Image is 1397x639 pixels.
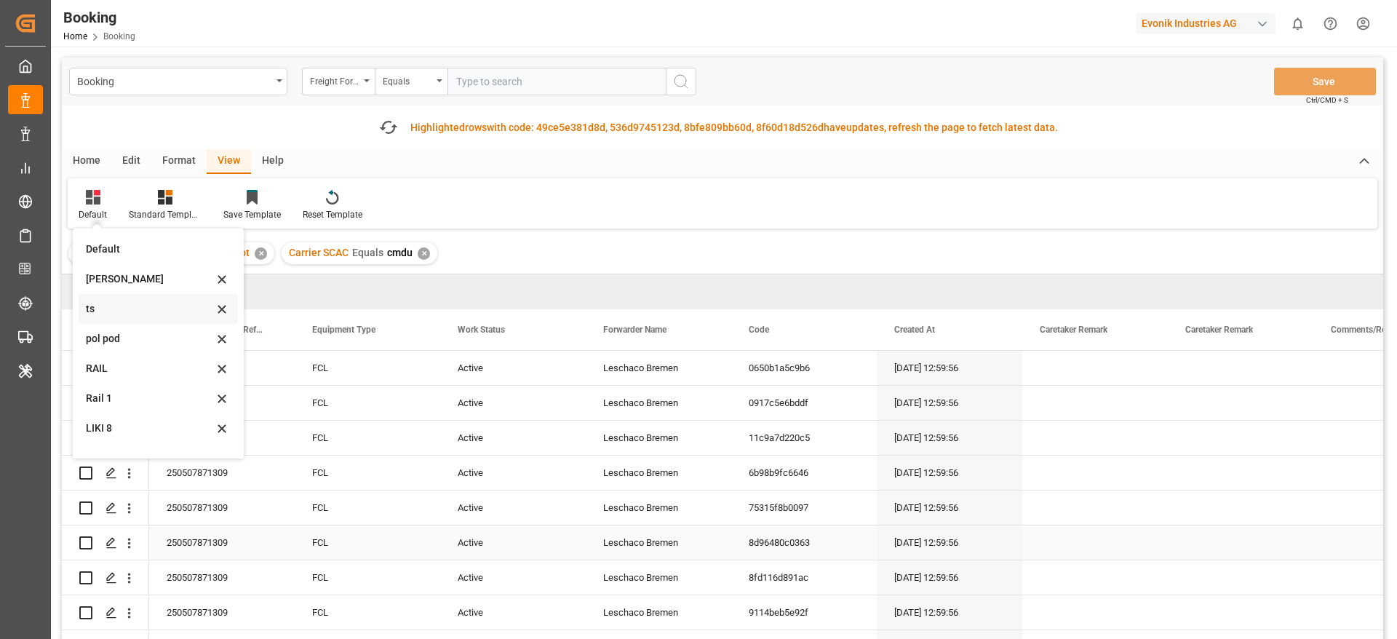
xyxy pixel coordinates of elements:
[111,149,151,174] div: Edit
[387,247,413,258] span: cmdu
[302,68,375,95] button: open menu
[86,301,213,317] div: ts
[295,525,440,560] div: FCL
[62,149,111,174] div: Home
[149,595,295,630] div: 250507871309
[1136,9,1281,37] button: Evonik Industries AG
[149,560,295,595] div: 250507871309
[410,120,1058,135] div: Highlighted with code: 49ce5e381d8d, 536d9745123d, 8bfe809bb60d, 8f60d18d526d updates, refresh th...
[877,595,1022,630] div: [DATE] 12:59:56
[149,525,295,560] div: 250507871309
[586,491,731,525] div: Leschaco Bremen
[666,68,696,95] button: search button
[1306,95,1348,106] span: Ctrl/CMD + S
[62,386,149,421] div: Press SPACE to select this row.
[731,525,877,560] div: 8d96480c0363
[731,560,877,595] div: 8fd116d891ac
[62,456,149,491] div: Press SPACE to select this row.
[731,456,877,490] div: 6b98b9fc6646
[440,456,586,490] div: Active
[63,7,135,28] div: Booking
[295,491,440,525] div: FCL
[86,421,213,436] div: LIKI 8
[877,386,1022,420] div: [DATE] 12:59:56
[749,325,769,335] span: Code
[383,71,432,88] div: Equals
[586,560,731,595] div: Leschaco Bremen
[149,491,295,525] div: 250507871309
[877,491,1022,525] div: [DATE] 12:59:56
[731,421,877,455] div: 11c9a7d220c5
[586,386,731,420] div: Leschaco Bremen
[877,351,1022,385] div: [DATE] 12:59:56
[295,560,440,595] div: FCL
[877,421,1022,455] div: [DATE] 12:59:56
[295,386,440,420] div: FCL
[62,351,149,386] div: Press SPACE to select this row.
[129,208,202,221] div: Standard Templates
[312,325,375,335] span: Equipment Type
[731,351,877,385] div: 0650b1a5c9b6
[295,595,440,630] div: FCL
[86,451,213,466] div: LIKI 8
[86,331,213,346] div: pol pod
[440,560,586,595] div: Active
[440,421,586,455] div: Active
[1274,68,1376,95] button: Save
[62,491,149,525] div: Press SPACE to select this row.
[447,68,666,95] input: Type to search
[86,391,213,406] div: Rail 1
[86,271,213,287] div: [PERSON_NAME]
[295,421,440,455] div: FCL
[251,149,295,174] div: Help
[223,208,281,221] div: Save Template
[255,247,267,260] div: ✕
[731,491,877,525] div: 75315f8b0097
[586,525,731,560] div: Leschaco Bremen
[352,247,383,258] span: Equals
[1040,325,1107,335] span: Caretaker Remark
[877,456,1022,490] div: [DATE] 12:59:56
[62,421,149,456] div: Press SPACE to select this row.
[62,560,149,595] div: Press SPACE to select this row.
[295,351,440,385] div: FCL
[86,361,213,376] div: RAIL
[440,386,586,420] div: Active
[303,208,362,221] div: Reset Template
[1185,325,1253,335] span: Caretaker Remark
[440,351,586,385] div: Active
[69,68,287,95] button: open menu
[1136,13,1275,34] div: Evonik Industries AG
[418,247,430,260] div: ✕
[824,122,846,133] span: have
[731,386,877,420] div: 0917c5e6bddf
[310,71,359,88] div: Freight Forwarder's Reference No.
[603,325,666,335] span: Forwarder Name
[79,208,107,221] div: Default
[877,525,1022,560] div: [DATE] 12:59:56
[149,456,295,490] div: 250507871309
[440,491,586,525] div: Active
[375,68,447,95] button: open menu
[151,149,207,174] div: Format
[465,122,487,133] span: rows
[586,351,731,385] div: Leschaco Bremen
[62,525,149,560] div: Press SPACE to select this row.
[440,525,586,560] div: Active
[877,560,1022,595] div: [DATE] 12:59:56
[77,71,271,90] div: Booking
[289,247,349,258] span: Carrier SCAC
[894,325,935,335] span: Created At
[86,242,213,257] div: Default
[458,325,505,335] span: Work Status
[62,595,149,630] div: Press SPACE to select this row.
[1314,7,1347,40] button: Help Center
[586,456,731,490] div: Leschaco Bremen
[440,595,586,630] div: Active
[207,149,251,174] div: View
[731,595,877,630] div: 9114beb5e92f
[295,456,440,490] div: FCL
[586,421,731,455] div: Leschaco Bremen
[1281,7,1314,40] button: show 0 new notifications
[586,595,731,630] div: Leschaco Bremen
